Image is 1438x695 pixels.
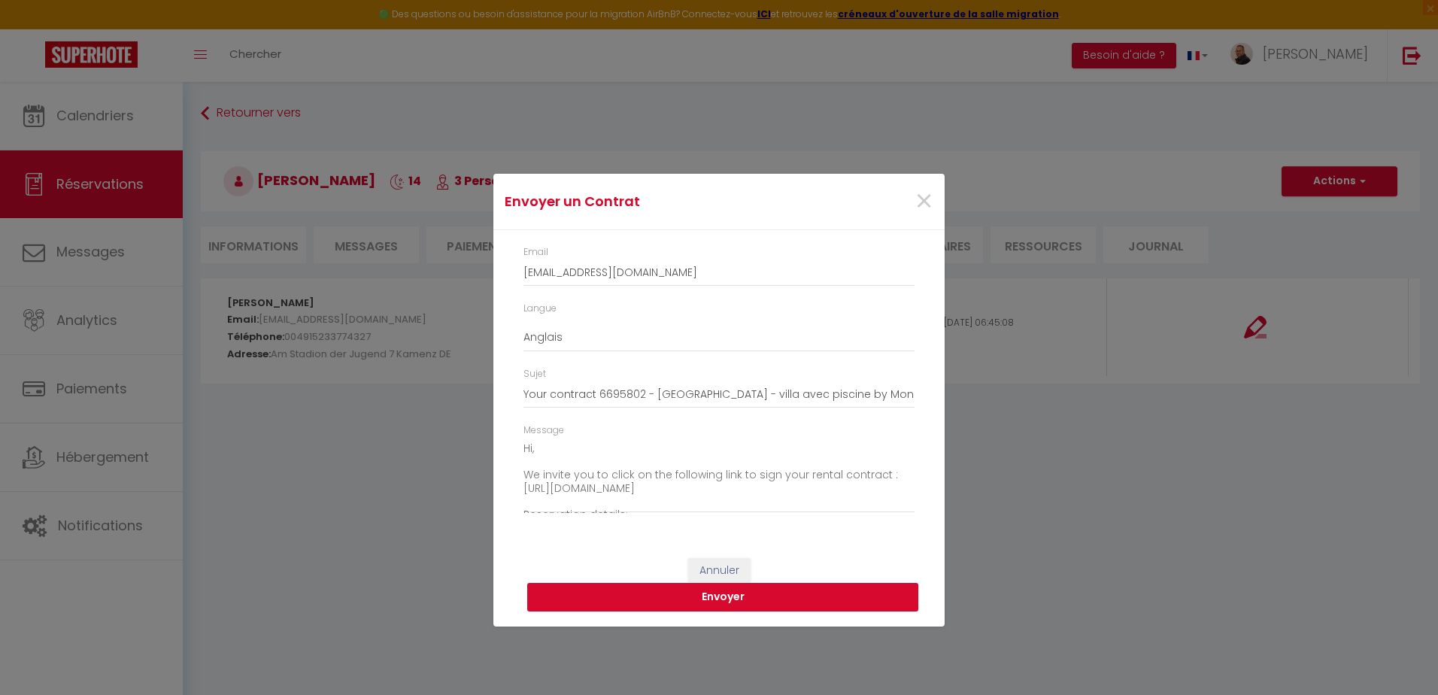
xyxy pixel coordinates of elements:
label: Email [523,245,548,259]
h4: Envoyer un Contrat [505,191,784,212]
button: Close [915,186,933,218]
button: Envoyer [527,583,918,612]
label: Langue [523,302,557,316]
button: Ouvrir le widget de chat LiveChat [12,6,57,51]
label: Sujet [523,367,546,381]
label: Message [523,423,564,438]
span: × [915,179,933,224]
button: Annuler [688,558,751,584]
